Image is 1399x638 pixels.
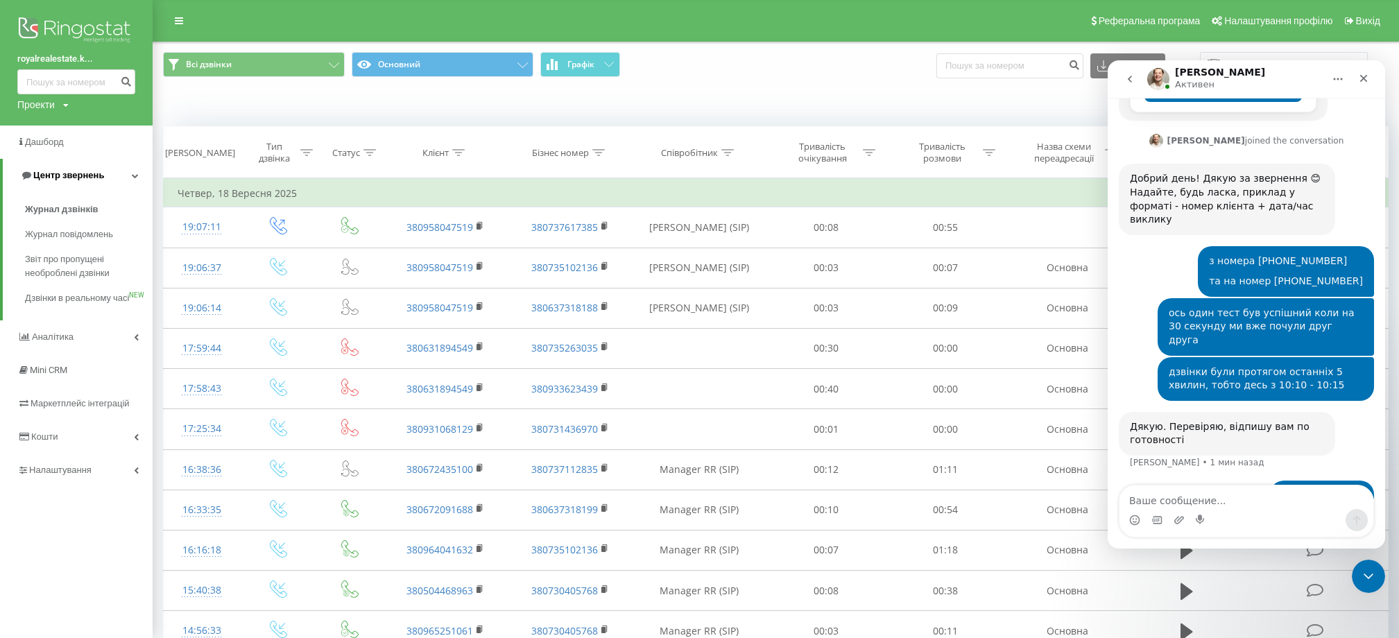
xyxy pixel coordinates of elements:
[25,202,98,216] span: Журнал дзвінків
[406,543,473,556] a: 380964041632
[178,375,226,402] div: 17:58:43
[632,490,766,530] td: Manager RR (SIP)
[406,503,473,516] a: 380672091688
[766,409,885,449] td: 00:01
[531,301,598,314] a: 380637318188
[17,52,135,66] a: royalrealestate.k...
[785,141,859,164] div: Тривалість очікування
[406,301,473,314] a: 380958047519
[178,255,226,282] div: 19:06:37
[25,227,113,241] span: Журнал повідомлень
[531,261,598,274] a: 380735102136
[886,409,1005,449] td: 00:00
[766,530,885,570] td: 00:07
[766,248,885,288] td: 00:03
[178,214,226,241] div: 19:07:11
[33,170,104,180] span: Центр звернень
[531,584,598,597] a: 380730405768
[178,295,226,322] div: 19:06:14
[766,449,885,490] td: 00:12
[178,335,226,362] div: 17:59:44
[531,463,598,476] a: 380737112835
[1090,53,1165,78] button: Експорт
[766,571,885,611] td: 00:08
[531,221,598,234] a: 380737617385
[766,369,885,409] td: 00:40
[886,530,1005,570] td: 01:18
[31,398,130,408] span: Маркетплейс інтеграцій
[25,252,146,280] span: Звіт про пропущені необроблені дзвінки
[1005,490,1129,530] td: Основна
[1108,60,1385,549] iframe: Intercom live chat
[25,247,153,286] a: Звіт про пропущені необроблені дзвінки
[17,14,135,49] img: Ringostat logo
[766,207,885,248] td: 00:08
[25,137,64,147] span: Дашборд
[178,415,226,442] div: 17:25:34
[1027,141,1101,164] div: Назва схеми переадресації
[632,530,766,570] td: Manager RR (SIP)
[1005,369,1129,409] td: Основна
[164,180,1389,207] td: Четвер, 18 Вересня 2025
[1005,530,1129,570] td: Основна
[25,222,153,247] a: Журнал повідомлень
[178,537,226,564] div: 16:16:18
[567,60,594,69] span: Графік
[632,449,766,490] td: Manager RR (SIP)
[1356,15,1380,26] span: Вихід
[766,490,885,530] td: 00:10
[165,147,235,159] div: [PERSON_NAME]
[1352,560,1385,593] iframe: Intercom live chat
[31,431,58,442] span: Кошти
[178,456,226,483] div: 16:38:36
[531,503,598,516] a: 380637318199
[17,98,55,112] div: Проекти
[1005,449,1129,490] td: Основна
[252,141,297,164] div: Тип дзвінка
[1005,248,1129,288] td: Основна
[886,369,1005,409] td: 00:00
[25,197,153,222] a: Журнал дзвінків
[1005,571,1129,611] td: Основна
[406,341,473,354] a: 380631894549
[406,624,473,637] a: 380965251061
[1005,328,1129,368] td: Основна
[766,288,885,328] td: 00:03
[332,147,360,159] div: Статус
[1099,15,1201,26] span: Реферальна програма
[936,53,1083,78] input: Пошук за номером
[422,147,449,159] div: Клієнт
[406,463,473,476] a: 380672435100
[186,59,232,70] span: Всі дзвінки
[661,147,718,159] div: Співробітник
[17,69,135,94] input: Пошук за номером
[1005,288,1129,328] td: Основна
[886,449,1005,490] td: 01:11
[25,286,153,311] a: Дзвінки в реальному часіNEW
[886,328,1005,368] td: 00:00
